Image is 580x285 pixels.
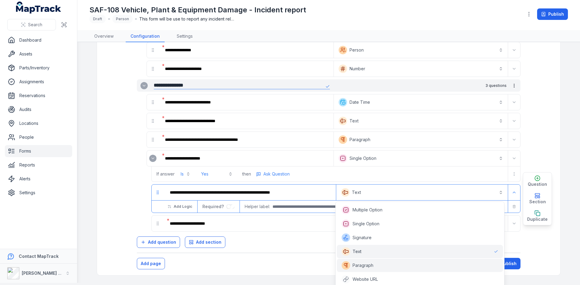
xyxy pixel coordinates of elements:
span: Website URL [353,276,378,282]
span: Single Option [353,221,379,227]
span: Paragraph [353,262,373,268]
span: Signature [353,235,372,241]
span: Multiple Option [353,207,382,213]
span: Text [353,249,362,255]
button: Text [337,186,507,199]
